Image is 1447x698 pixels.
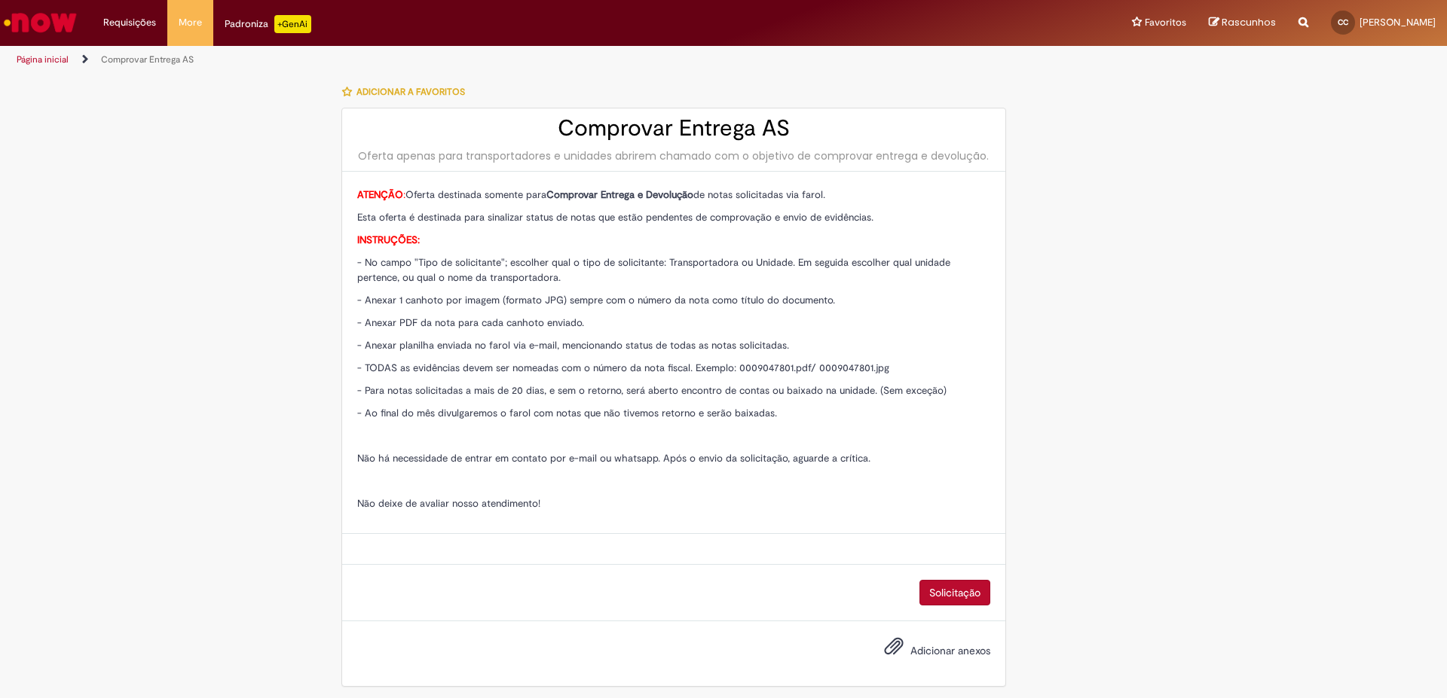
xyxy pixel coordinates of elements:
[357,452,870,465] span: Não há necessidade de entrar em contato por e-mail ou whatsapp. Após o envio da solicitação, agua...
[357,188,825,201] span: Oferta destinada somente para de notas solicitadas via farol.
[357,188,403,201] strong: ATENÇÃO
[11,46,953,74] ul: Trilhas de página
[1145,15,1186,30] span: Favoritos
[357,339,789,352] span: - Anexar planilha enviada no farol via e-mail, mencionando status de todas as notas solicitadas.
[357,148,990,163] div: Oferta apenas para transportadores e unidades abrirem chamado com o objetivo de comprovar entrega...
[1222,15,1276,29] span: Rascunhos
[357,233,420,246] strong: INSTRUÇÕES:
[357,316,584,329] span: - Anexar PDF da nota para cada canhoto enviado.
[17,53,69,66] a: Página inicial
[225,15,311,33] div: Padroniza
[356,86,465,98] span: Adicionar a Favoritos
[357,407,777,419] span: - Ao final do mês divulgaremos o farol com notas que não tivemos retorno e serão baixadas.
[357,497,540,510] span: Não deixe de avaliar nosso atendimento!
[1209,16,1276,30] a: Rascunhos
[1338,17,1348,27] span: CC
[910,644,990,657] span: Adicionar anexos
[103,15,156,30] span: Requisições
[357,188,405,201] span: :
[357,256,950,284] span: - No campo "Tipo de solicitante"; escolher qual o tipo de solicitante: Transportadora ou Unidade....
[880,632,907,667] button: Adicionar anexos
[1360,16,1436,29] span: [PERSON_NAME]
[179,15,202,30] span: More
[357,211,873,224] span: Esta oferta é destinada para sinalizar status de notas que estão pendentes de comprovação e envio...
[101,53,194,66] a: Comprovar Entrega AS
[357,361,889,374] span: - TODAS as evidências devem ser nomeadas com o número da nota fiscal. Exemplo: 0009047801.pdf/ 00...
[357,384,947,397] span: - Para notas solicitadas a mais de 20 dias, e sem o retorno, será aberto encontro de contas ou ba...
[2,8,79,38] img: ServiceNow
[546,188,693,201] strong: Comprovar Entrega e Devolução
[919,580,990,605] button: Solicitação
[357,116,990,141] h2: Comprovar Entrega AS
[274,15,311,33] p: +GenAi
[341,76,473,108] button: Adicionar a Favoritos
[357,294,835,306] span: - Anexar 1 canhoto por imagem (formato JPG) sempre com o número da nota como título do documento.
